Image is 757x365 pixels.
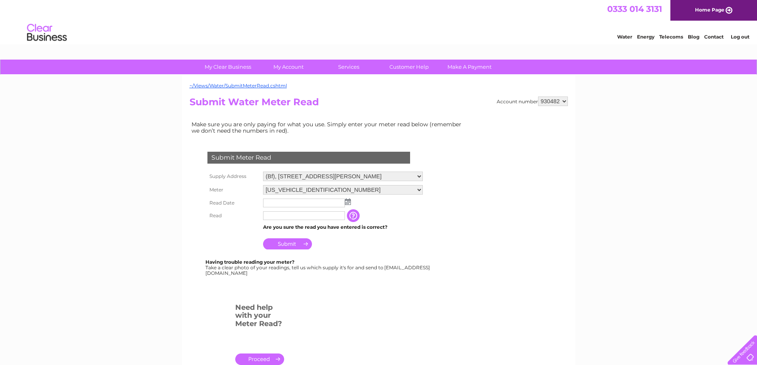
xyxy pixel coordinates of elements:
[190,83,287,89] a: ~/Views/Water/SubmitMeterRead.cshtml
[195,60,261,74] a: My Clear Business
[704,34,724,40] a: Contact
[205,259,431,276] div: Take a clear photo of your readings, tell us which supply it's for and send to [EMAIL_ADDRESS][DO...
[263,238,312,249] input: Submit
[205,259,294,265] b: Having trouble reading your meter?
[205,197,261,209] th: Read Date
[256,60,321,74] a: My Account
[607,4,662,14] a: 0333 014 3131
[345,199,351,205] img: ...
[316,60,381,74] a: Services
[347,209,361,222] input: Information
[190,119,468,136] td: Make sure you are only paying for what you use. Simply enter your meter read below (remember we d...
[637,34,654,40] a: Energy
[190,97,568,112] h2: Submit Water Meter Read
[205,170,261,183] th: Supply Address
[235,302,284,332] h3: Need help with your Meter Read?
[261,222,425,232] td: Are you sure the read you have entered is correct?
[205,209,261,222] th: Read
[497,97,568,106] div: Account number
[659,34,683,40] a: Telecoms
[437,60,502,74] a: Make A Payment
[207,152,410,164] div: Submit Meter Read
[617,34,632,40] a: Water
[27,21,67,45] img: logo.png
[205,183,261,197] th: Meter
[191,4,567,39] div: Clear Business is a trading name of Verastar Limited (registered in [GEOGRAPHIC_DATA] No. 3667643...
[235,353,284,365] a: .
[376,60,442,74] a: Customer Help
[731,34,749,40] a: Log out
[688,34,699,40] a: Blog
